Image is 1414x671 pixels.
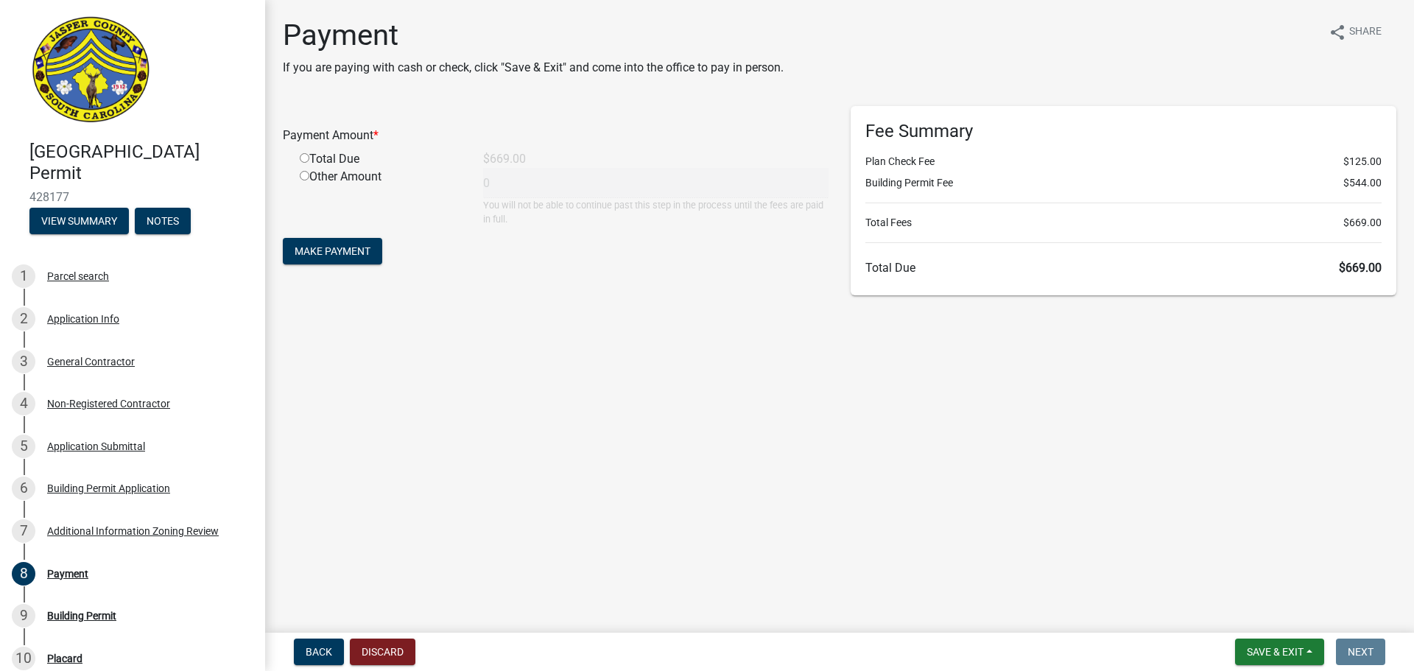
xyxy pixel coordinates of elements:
[1343,154,1382,169] span: $125.00
[47,398,170,409] div: Non-Registered Contractor
[865,261,1382,275] h6: Total Due
[12,604,35,628] div: 9
[29,190,236,204] span: 428177
[47,314,119,324] div: Application Info
[294,639,344,665] button: Back
[29,216,129,228] wm-modal-confirm: Summary
[283,18,784,53] h1: Payment
[12,647,35,670] div: 10
[12,435,35,458] div: 5
[47,526,219,536] div: Additional Information Zoning Review
[1317,18,1393,46] button: shareShare
[12,477,35,500] div: 6
[29,15,152,126] img: Jasper County, South Carolina
[1247,646,1304,658] span: Save & Exit
[47,483,170,493] div: Building Permit Application
[47,611,116,621] div: Building Permit
[1235,639,1324,665] button: Save & Exit
[1343,215,1382,231] span: $669.00
[47,653,82,664] div: Placard
[12,519,35,543] div: 7
[295,245,370,257] span: Make Payment
[135,208,191,234] button: Notes
[272,127,840,144] div: Payment Amount
[865,215,1382,231] li: Total Fees
[865,154,1382,169] li: Plan Check Fee
[135,216,191,228] wm-modal-confirm: Notes
[1343,175,1382,191] span: $544.00
[1329,24,1346,41] i: share
[865,175,1382,191] li: Building Permit Fee
[29,208,129,234] button: View Summary
[289,168,472,226] div: Other Amount
[283,238,382,264] button: Make Payment
[12,392,35,415] div: 4
[865,121,1382,142] h6: Fee Summary
[47,356,135,367] div: General Contractor
[1348,646,1373,658] span: Next
[289,150,472,168] div: Total Due
[1349,24,1382,41] span: Share
[47,441,145,452] div: Application Submittal
[283,59,784,77] p: If you are paying with cash or check, click "Save & Exit" and come into the office to pay in person.
[47,271,109,281] div: Parcel search
[1336,639,1385,665] button: Next
[12,350,35,373] div: 3
[350,639,415,665] button: Discard
[12,307,35,331] div: 2
[12,264,35,288] div: 1
[12,562,35,586] div: 8
[1339,261,1382,275] span: $669.00
[29,141,253,184] h4: [GEOGRAPHIC_DATA] Permit
[47,569,88,579] div: Payment
[306,646,332,658] span: Back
